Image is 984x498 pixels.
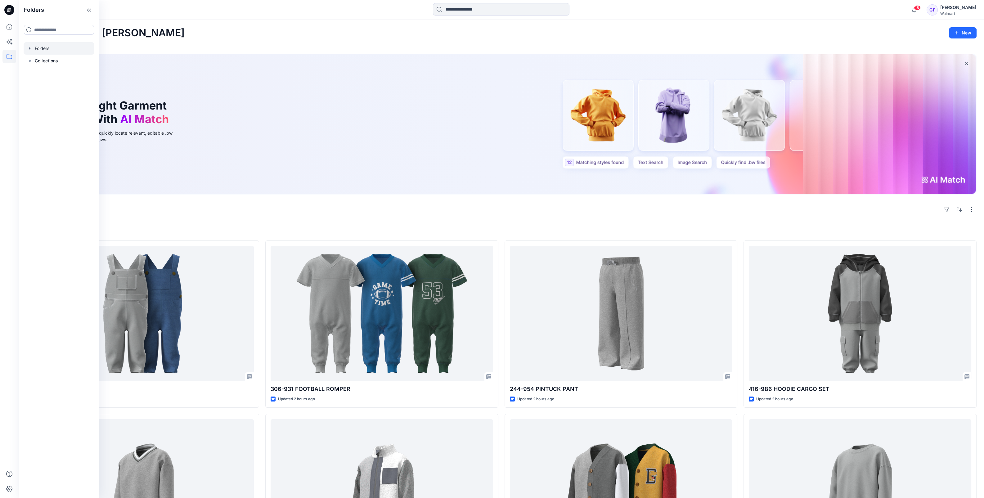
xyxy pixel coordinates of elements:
[940,4,976,11] div: [PERSON_NAME]
[42,99,172,126] h1: Find the Right Garment Instantly With
[510,385,732,393] p: 244-954 PINTUCK PANT
[278,396,315,402] p: Updated 2 hours ago
[927,4,938,16] div: GF
[749,246,971,381] a: 416-986 HOODIE CARGO SET
[42,130,181,143] div: Use text or image search to quickly locate relevant, editable .bw files for faster design workflows.
[949,27,977,38] button: New
[914,5,921,10] span: 18
[510,246,732,381] a: 244-954 PINTUCK PANT
[31,246,254,381] a: 289-911 OVERALL
[26,227,977,234] h4: Styles
[517,396,554,402] p: Updated 2 hours ago
[120,112,169,126] span: AI Match
[756,396,793,402] p: Updated 2 hours ago
[26,27,185,39] h2: Welcome back, [PERSON_NAME]
[35,57,58,65] p: Collections
[940,11,976,16] div: Walmart
[271,385,493,393] p: 306-931 FOOTBALL ROMPER
[271,246,493,381] a: 306-931 FOOTBALL ROMPER
[31,385,254,393] p: 289-911 OVERALL
[749,385,971,393] p: 416-986 HOODIE CARGO SET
